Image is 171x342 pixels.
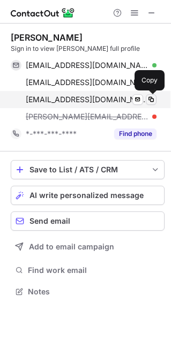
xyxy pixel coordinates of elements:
button: AI write personalized message [11,186,165,205]
button: Reveal Button [114,128,157,139]
button: Send email [11,211,165,231]
div: Save to List / ATS / CRM [29,165,146,174]
button: Add to email campaign [11,237,165,256]
div: Sign in to view [PERSON_NAME] full profile [11,44,165,54]
span: [PERSON_NAME][EMAIL_ADDRESS][DOMAIN_NAME] [26,112,148,121]
button: Notes [11,284,165,299]
span: [EMAIL_ADDRESS][DOMAIN_NAME] [26,60,148,70]
img: ContactOut v5.3.10 [11,6,75,19]
span: [EMAIL_ADDRESS][DOMAIN_NAME] [26,78,148,87]
button: Find work email [11,263,165,278]
span: Send email [29,217,70,225]
button: save-profile-one-click [11,160,165,179]
div: [PERSON_NAME] [11,32,83,43]
span: Find work email [28,265,160,275]
span: Notes [28,287,160,297]
span: Add to email campaign [29,242,114,251]
span: AI write personalized message [29,191,144,200]
span: [EMAIL_ADDRESS][DOMAIN_NAME] [26,95,148,104]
